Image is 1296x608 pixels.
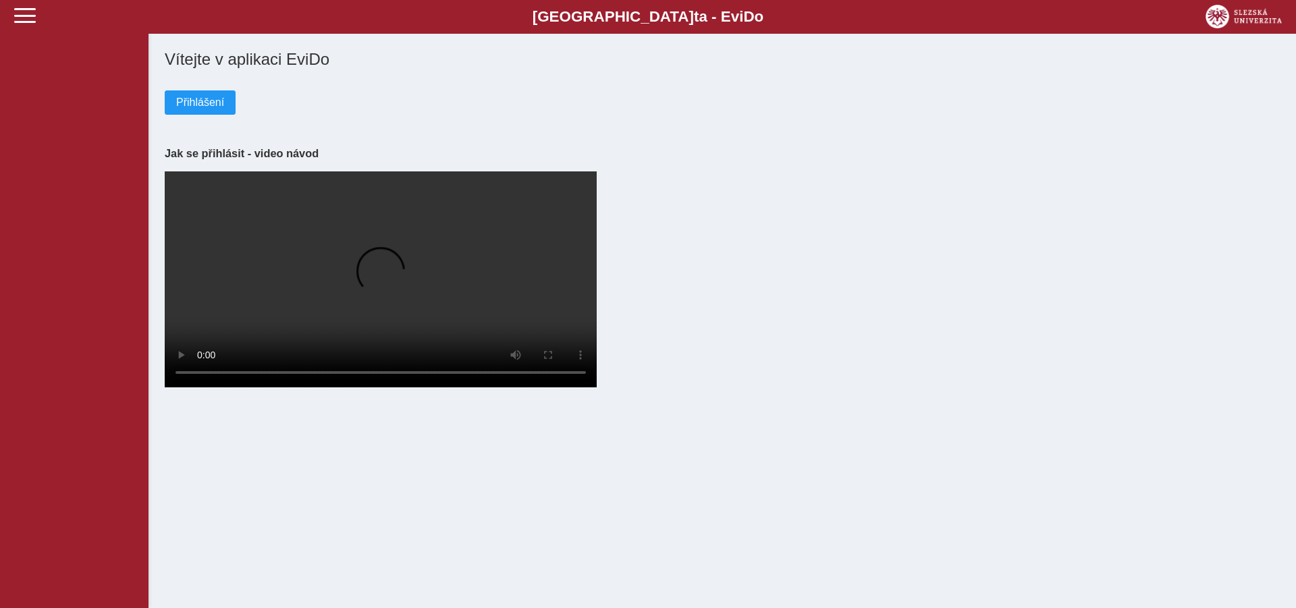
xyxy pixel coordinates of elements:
h3: Jak se přihlásit - video návod [165,147,1280,160]
h1: Vítejte v aplikaci EviDo [165,50,1280,69]
span: D [743,8,754,25]
b: [GEOGRAPHIC_DATA] a - Evi [40,8,1255,26]
span: t [694,8,699,25]
video: Your browser does not support the video tag. [165,171,597,387]
button: Přihlášení [165,90,236,115]
span: o [755,8,764,25]
img: logo_web_su.png [1206,5,1282,28]
span: Přihlášení [176,96,224,109]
